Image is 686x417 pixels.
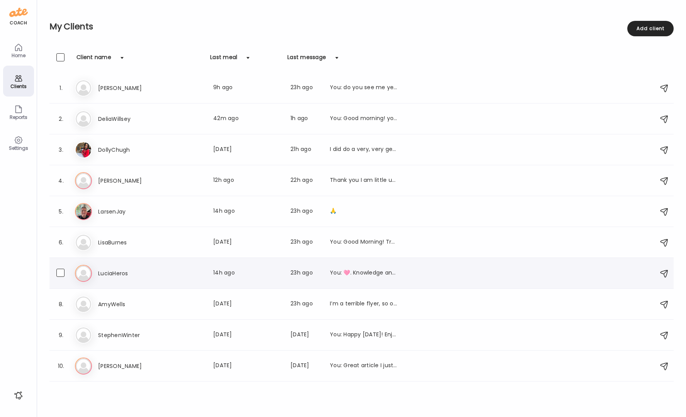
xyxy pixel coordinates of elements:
h3: [PERSON_NAME] [98,176,166,185]
div: 1h ago [290,114,321,124]
h3: [PERSON_NAME] [98,83,166,93]
div: 3. [56,145,66,154]
div: You: Great article I just came across about food cravings and wanted to share: [URL][DOMAIN_NAME] [330,361,398,371]
div: 21h ago [290,145,321,154]
div: 1. [56,83,66,93]
div: [DATE] [290,331,321,340]
h3: LuciaHeros [98,269,166,278]
div: 23h ago [290,207,321,216]
h3: LarsenJay [98,207,166,216]
div: 23h ago [290,238,321,247]
div: coach [10,20,27,26]
div: [DATE] [213,361,281,371]
div: 4. [56,176,66,185]
div: You: Happy [DATE]! Enjoy the weekend. Make the best possible choices in whatever fun comes your w... [330,331,398,340]
div: Reports [5,115,32,120]
div: Home [5,53,32,58]
div: 2. [56,114,66,124]
h3: LisaBurnes [98,238,166,247]
h3: DeliaWillsey [98,114,166,124]
h3: StephenWinter [98,331,166,340]
h2: My Clients [49,21,674,32]
h3: AmyWells [98,300,166,309]
div: 14h ago [213,269,281,278]
div: [DATE] [213,145,281,154]
div: 🙏 [330,207,398,216]
div: [DATE] [213,331,281,340]
div: Last meal [210,53,237,66]
div: Last message [287,53,326,66]
div: 8. [56,300,66,309]
div: 5. [56,207,66,216]
div: [DATE] [213,300,281,309]
div: 12h ago [213,176,281,185]
div: Thank you I am little under the weather. Bloated and weighed 112 I am not sure if it is a water w... [330,176,398,185]
div: You: Good Morning! Traveling, staying at friends' homes and weekends in general are like the trif... [330,238,398,247]
img: ate [9,6,28,19]
div: You: 🩷. Knowledge and planning are such huge parts of a healthy and sustainable lifestyle! keep i... [330,269,398,278]
div: 9h ago [213,83,281,93]
div: You: do you see me yet?? [330,83,398,93]
h3: DollyChugh [98,145,166,154]
div: 23h ago [290,83,321,93]
div: 22h ago [290,176,321,185]
div: [DATE] [290,361,321,371]
div: 14h ago [213,207,281,216]
div: 6. [56,238,66,247]
div: 42m ago [213,114,281,124]
div: 23h ago [290,269,321,278]
div: 23h ago [290,300,321,309]
div: You: Good morning! you did not blow it. You made really good choices through out the day, worked ... [330,114,398,124]
div: Add client [627,21,674,36]
div: I’m a terrible flyer, so only water…. [330,300,398,309]
div: [DATE] [213,238,281,247]
div: 10. [56,361,66,371]
div: 9. [56,331,66,340]
div: Clients [5,84,32,89]
div: Settings [5,146,32,151]
div: Client name [76,53,111,66]
h3: [PERSON_NAME] [98,361,166,371]
div: I did do a very, very gentle workout with my trainer [DATE]. I’ll put that in, but it was extreme... [330,145,398,154]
